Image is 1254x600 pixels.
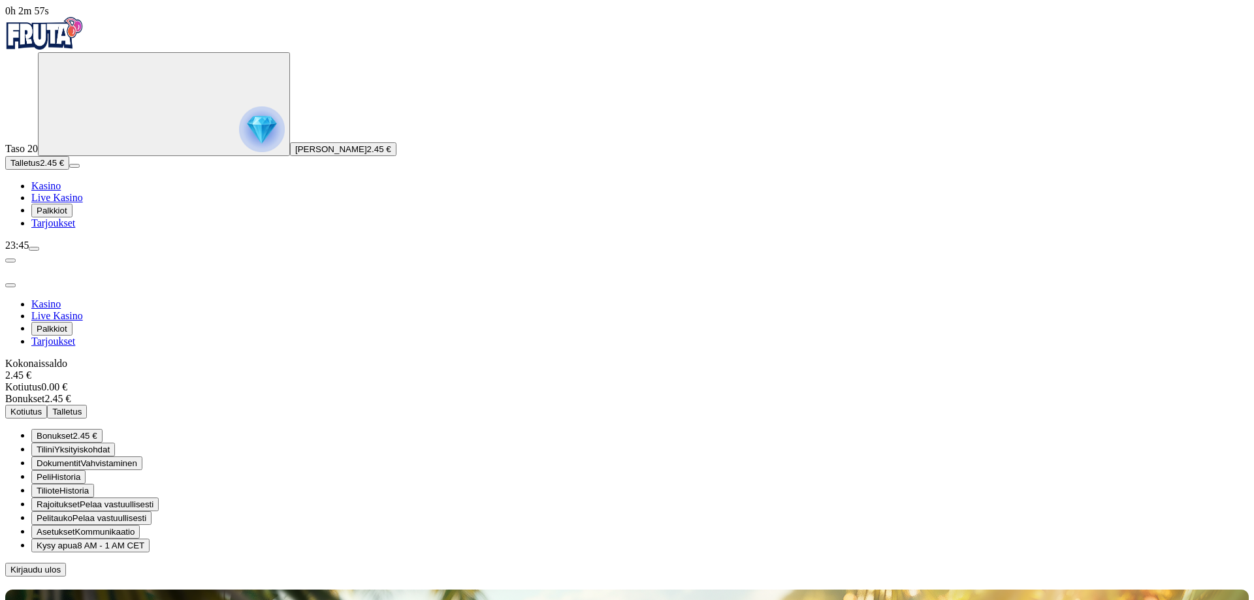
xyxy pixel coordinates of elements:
[75,527,135,537] span: Kommunikaatio
[5,405,47,418] button: Kotiutus
[37,486,59,496] span: Tiliote
[37,513,72,523] span: Pelitauko
[37,499,80,509] span: Rajoitukset
[5,298,1249,347] nav: Main menu
[37,431,73,441] span: Bonukset
[295,144,367,154] span: [PERSON_NAME]
[31,180,61,191] a: Kasino
[37,527,75,537] span: Asetukset
[10,158,40,168] span: Talletus
[51,472,80,482] span: Historia
[31,336,75,347] a: Tarjoukset
[31,298,61,309] a: Kasino
[52,407,82,417] span: Talletus
[59,486,89,496] span: Historia
[72,513,146,523] span: Pelaa vastuullisesti
[37,445,54,454] span: Tilini
[5,563,66,576] button: Kirjaudu ulos
[5,17,84,50] img: Fruta
[77,541,144,550] span: 8 AM - 1 AM CET
[367,144,391,154] span: 2.45 €
[80,458,137,468] span: Vahvistaminen
[5,17,1249,229] nav: Primary
[5,180,1249,229] nav: Main menu
[73,431,97,441] span: 2.45 €
[31,484,94,497] button: credit-card iconTilioteHistoria
[31,497,159,511] button: limits iconRajoituksetPelaa vastuullisesti
[10,565,61,575] span: Kirjaudu ulos
[31,539,150,552] button: chat iconKysy apua8 AM - 1 AM CET
[5,143,38,154] span: Taso 20
[10,407,42,417] span: Kotiutus
[5,156,69,170] button: Talletusplus icon2.45 €
[31,443,115,456] button: user iconTiliniYksityiskohdat
[5,393,1249,405] div: 2.45 €
[37,324,67,334] span: Palkkiot
[5,5,49,16] span: user session time
[5,381,1249,393] div: 0.00 €
[31,310,83,321] a: Live Kasino
[5,40,84,52] a: Fruta
[5,370,1249,381] div: 2.45 €
[31,192,83,203] a: Live Kasino
[31,204,72,217] button: Palkkiot
[31,217,75,229] a: Tarjoukset
[38,52,290,156] button: reward progress
[31,322,72,336] button: Palkkiot
[31,511,152,525] button: clock iconPelitaukoPelaa vastuullisesti
[37,472,51,482] span: Peli
[37,541,77,550] span: Kysy apua
[239,106,285,152] img: reward progress
[5,240,29,251] span: 23:45
[5,358,1249,381] div: Kokonaissaldo
[47,405,87,418] button: Talletus
[54,445,110,454] span: Yksityiskohdat
[31,470,86,484] button: 777 iconPeliHistoria
[37,458,80,468] span: Dokumentit
[5,259,16,262] button: chevron-left icon
[31,456,142,470] button: doc iconDokumentitVahvistaminen
[37,206,67,215] span: Palkkiot
[29,247,39,251] button: menu
[69,164,80,168] button: menu
[290,142,396,156] button: [PERSON_NAME]2.45 €
[5,283,16,287] button: close
[80,499,153,509] span: Pelaa vastuullisesti
[5,381,41,392] span: Kotiutus
[40,158,64,168] span: 2.45 €
[31,525,140,539] button: info iconAsetuksetKommunikaatio
[31,429,103,443] button: smiley iconBonukset2.45 €
[5,393,44,404] span: Bonukset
